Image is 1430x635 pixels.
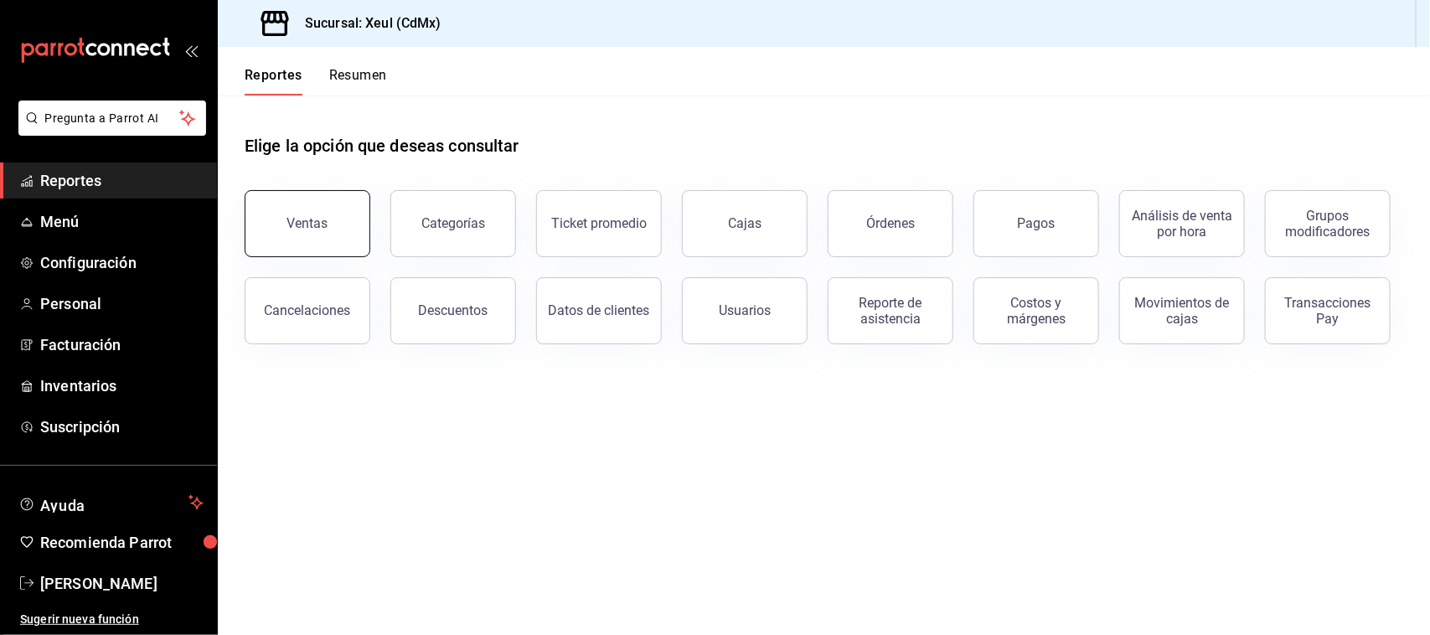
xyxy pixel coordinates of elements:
button: Categorías [390,190,516,257]
span: Pregunta a Parrot AI [45,110,180,127]
button: Cajas [682,190,808,257]
button: Movimientos de cajas [1119,277,1245,344]
div: Descuentos [419,302,488,318]
div: Análisis de venta por hora [1130,208,1234,240]
button: Reportes [245,67,302,96]
h1: Elige la opción que deseas consultar [245,133,519,158]
button: Órdenes [828,190,953,257]
button: Costos y márgenes [973,277,1099,344]
button: Ticket promedio [536,190,662,257]
span: Sugerir nueva función [20,611,204,628]
span: [PERSON_NAME] [40,572,204,595]
div: Transacciones Pay [1276,295,1380,327]
span: Menú [40,210,204,233]
button: Ventas [245,190,370,257]
button: Reporte de asistencia [828,277,953,344]
div: Cajas [728,215,761,231]
span: Personal [40,292,204,315]
div: Movimientos de cajas [1130,295,1234,327]
button: Análisis de venta por hora [1119,190,1245,257]
div: Categorías [421,215,485,231]
span: Facturación [40,333,204,356]
span: Suscripción [40,416,204,438]
div: Cancelaciones [265,302,351,318]
button: Pregunta a Parrot AI [18,101,206,136]
div: navigation tabs [245,67,387,96]
a: Pregunta a Parrot AI [12,121,206,139]
button: Datos de clientes [536,277,662,344]
button: Pagos [973,190,1099,257]
span: Ayuda [40,493,182,513]
div: Ticket promedio [551,215,647,231]
div: Costos y márgenes [984,295,1088,327]
div: Grupos modificadores [1276,208,1380,240]
div: Órdenes [866,215,915,231]
button: Cancelaciones [245,277,370,344]
button: Usuarios [682,277,808,344]
span: Inventarios [40,374,204,397]
button: Resumen [329,67,387,96]
div: Datos de clientes [549,302,650,318]
button: Grupos modificadores [1265,190,1391,257]
button: open_drawer_menu [184,44,198,57]
span: Reportes [40,169,204,192]
span: Recomienda Parrot [40,531,204,554]
div: Ventas [287,215,328,231]
button: Transacciones Pay [1265,277,1391,344]
div: Usuarios [719,302,771,318]
div: Reporte de asistencia [839,295,942,327]
button: Descuentos [390,277,516,344]
span: Configuración [40,251,204,274]
h3: Sucursal: Xeul (CdMx) [292,13,441,34]
div: Pagos [1018,215,1056,231]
